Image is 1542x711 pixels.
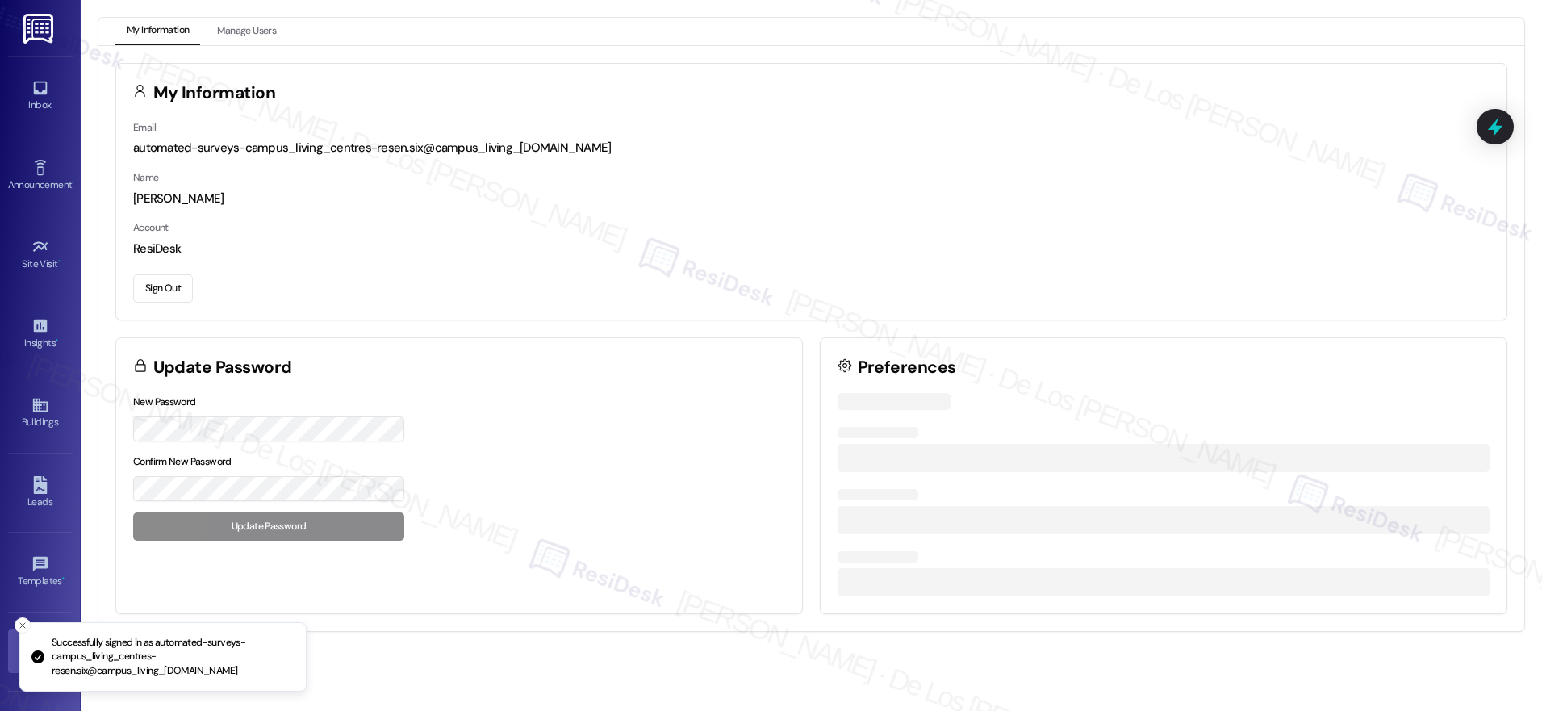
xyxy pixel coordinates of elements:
a: Insights • [8,312,73,356]
button: Manage Users [206,18,287,45]
h3: Update Password [153,359,292,376]
a: Site Visit • [8,233,73,277]
button: My Information [115,18,200,45]
label: Name [133,171,159,184]
div: ResiDesk [133,240,1490,257]
button: Close toast [15,617,31,634]
img: ResiDesk Logo [23,14,56,44]
label: Email [133,121,156,134]
span: • [72,177,74,188]
span: • [56,335,58,346]
h3: My Information [153,85,276,102]
span: • [58,256,61,267]
label: Account [133,221,169,234]
p: Successfully signed in as automated-surveys-campus_living_centres-resen.six@campus_living_[DOMAIN... [52,636,293,679]
span: • [62,573,65,584]
div: [PERSON_NAME] [133,190,1490,207]
button: Sign Out [133,274,193,303]
a: Buildings [8,391,73,435]
a: Leads [8,471,73,515]
div: automated-surveys-campus_living_centres-resen.six@campus_living_[DOMAIN_NAME] [133,140,1490,157]
h3: Preferences [858,359,956,376]
a: Inbox [8,74,73,118]
a: Account [8,629,73,673]
label: Confirm New Password [133,455,232,468]
a: Templates • [8,550,73,594]
label: New Password [133,395,196,408]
